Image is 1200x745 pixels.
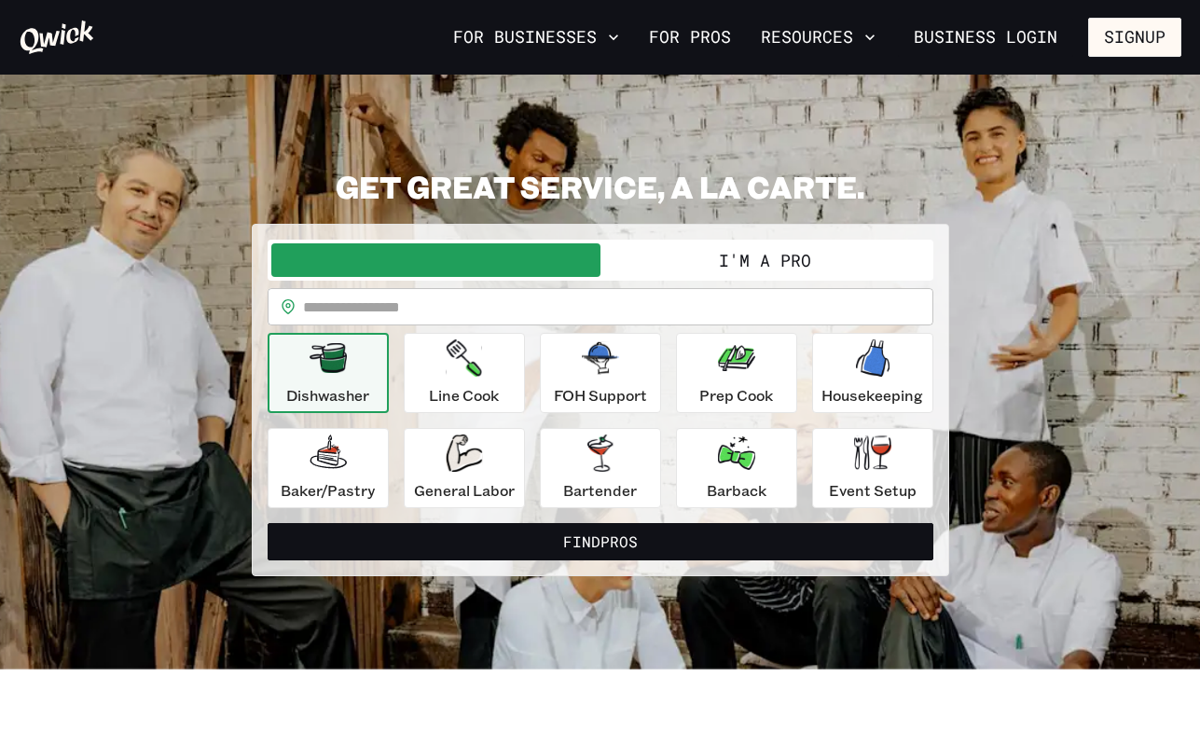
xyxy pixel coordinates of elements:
p: Bartender [563,479,637,502]
a: For Pros [641,21,738,53]
button: Line Cook [404,333,525,413]
button: Event Setup [812,428,933,508]
button: For Businesses [446,21,627,53]
p: Dishwasher [286,384,369,407]
button: General Labor [404,428,525,508]
button: FindPros [268,523,933,560]
button: I'm a Pro [600,243,930,277]
button: FOH Support [540,333,661,413]
a: Business Login [898,18,1073,57]
p: Line Cook [429,384,499,407]
p: FOH Support [554,384,647,407]
p: Prep Cook [699,384,773,407]
button: Prep Cook [676,333,797,413]
p: Housekeeping [821,384,923,407]
p: Event Setup [829,479,917,502]
button: Dishwasher [268,333,389,413]
button: Resources [753,21,883,53]
button: Bartender [540,428,661,508]
button: Baker/Pastry [268,428,389,508]
p: Baker/Pastry [281,479,375,502]
h2: GET GREAT SERVICE, A LA CARTE. [252,168,949,205]
button: I'm a Business [271,243,600,277]
p: General Labor [414,479,515,502]
button: Barback [676,428,797,508]
button: Signup [1088,18,1181,57]
button: Housekeeping [812,333,933,413]
p: Barback [707,479,766,502]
